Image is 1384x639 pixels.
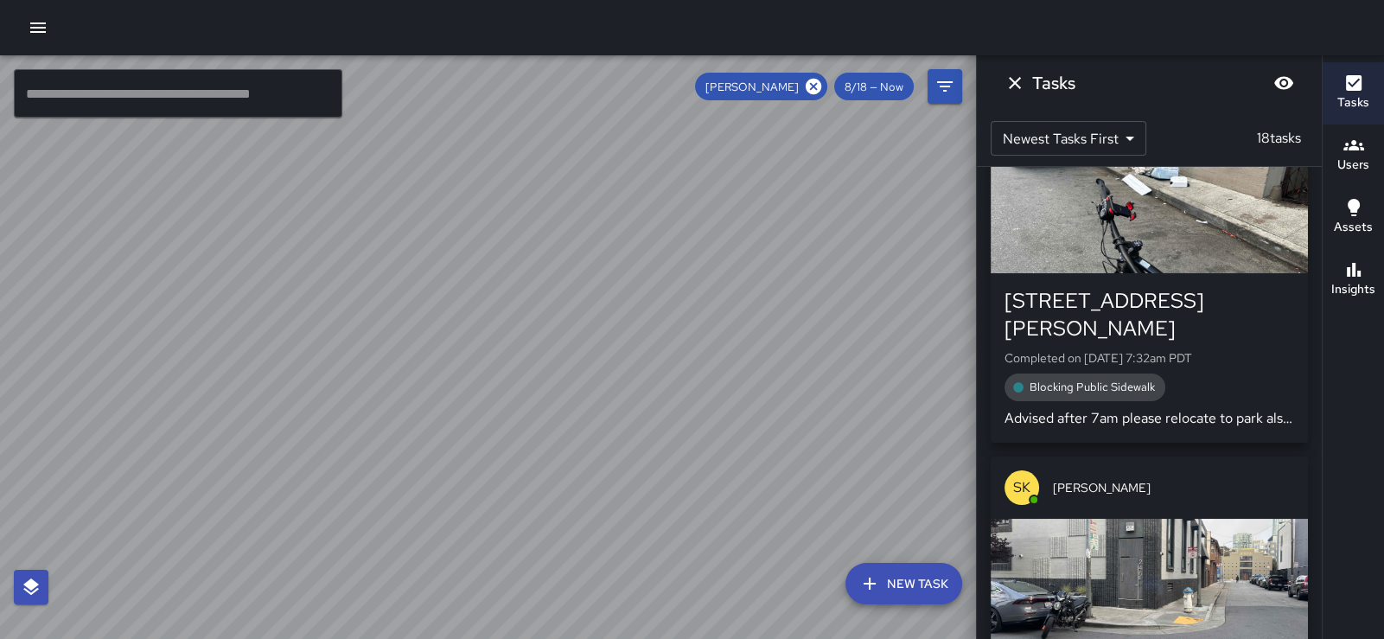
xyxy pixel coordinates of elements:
span: Blocking Public Sidewalk [1019,380,1165,394]
h6: Tasks [1337,93,1369,112]
div: [PERSON_NAME] [695,73,827,100]
button: SK[PERSON_NAME][STREET_ADDRESS][PERSON_NAME]Completed on [DATE] 7:32am PDTBlocking Public Sidewal... [991,90,1308,443]
span: 8/18 — Now [834,80,914,94]
span: [PERSON_NAME] [695,80,809,94]
p: SK [1013,477,1030,498]
button: Filters [928,69,962,104]
div: Newest Tasks First [991,121,1146,156]
button: Tasks [1323,62,1384,125]
button: Assets [1323,187,1384,249]
p: Completed on [DATE] 7:32am PDT [1005,349,1294,367]
h6: Tasks [1032,69,1075,97]
h6: Insights [1331,280,1375,299]
h6: Assets [1334,218,1373,237]
div: [STREET_ADDRESS][PERSON_NAME] [1005,287,1294,342]
button: New Task [845,563,962,604]
p: Advised after 7am please relocate to park also advised many services available better then sidewa... [1005,408,1294,429]
button: Blur [1266,66,1301,100]
h6: Users [1337,156,1369,175]
button: Dismiss [998,66,1032,100]
button: Insights [1323,249,1384,311]
span: [PERSON_NAME] [1053,479,1294,496]
p: 18 tasks [1250,128,1308,149]
button: Users [1323,125,1384,187]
